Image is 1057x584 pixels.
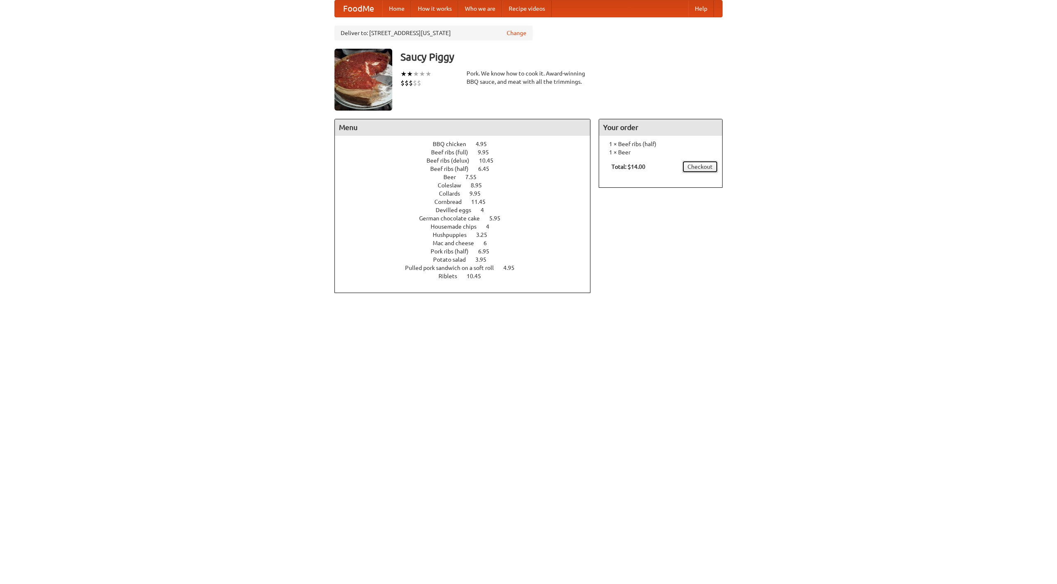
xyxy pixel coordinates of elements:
li: $ [409,78,413,87]
span: Pork ribs (half) [431,248,477,255]
li: 1 × Beer [603,148,718,156]
li: ★ [413,69,419,78]
a: Checkout [682,161,718,173]
a: German chocolate cake 5.95 [419,215,516,222]
a: BBQ chicken 4.95 [433,141,502,147]
span: 5.95 [489,215,509,222]
span: German chocolate cake [419,215,488,222]
span: 10.45 [479,157,502,164]
span: 6 [483,240,495,246]
a: Beef ribs (delux) 10.45 [427,157,509,164]
span: Beef ribs (full) [431,149,476,156]
span: 4 [481,207,492,213]
li: ★ [425,69,431,78]
span: BBQ chicken [433,141,474,147]
span: 6.45 [478,166,498,172]
li: $ [405,78,409,87]
li: 1 × Beef ribs (half) [603,140,718,148]
span: Collards [439,190,468,197]
span: Potato salad [433,256,474,263]
a: Help [688,0,714,17]
span: 3.25 [476,232,495,238]
a: Home [382,0,411,17]
a: Beer 7.55 [443,174,492,180]
a: Riblets 10.45 [438,273,496,279]
li: ★ [419,69,425,78]
span: 9.95 [478,149,497,156]
span: Devilled eggs [436,207,479,213]
li: $ [413,78,417,87]
li: $ [401,78,405,87]
a: Beef ribs (half) 6.45 [430,166,505,172]
h4: Menu [335,119,590,136]
li: ★ [401,69,407,78]
a: Change [507,29,526,37]
b: Total: $14.00 [611,163,645,170]
span: Pulled pork sandwich on a soft roll [405,265,502,271]
a: Beef ribs (full) 9.95 [431,149,504,156]
h3: Saucy Piggy [401,49,723,65]
span: 9.95 [469,190,489,197]
span: Hushpuppies [433,232,475,238]
span: 4.95 [476,141,495,147]
a: FoodMe [335,0,382,17]
a: Cornbread 11.45 [434,199,501,205]
span: Coleslaw [438,182,469,189]
a: Housemade chips 4 [431,223,505,230]
span: Cornbread [434,199,470,205]
span: Beer [443,174,464,180]
span: 7.55 [465,174,485,180]
div: Deliver to: [STREET_ADDRESS][US_STATE] [334,26,533,40]
a: Pork ribs (half) 6.95 [431,248,505,255]
img: angular.jpg [334,49,392,111]
span: 8.95 [471,182,490,189]
a: Recipe videos [502,0,552,17]
span: Riblets [438,273,465,279]
span: 4 [486,223,498,230]
a: Potato salad 3.95 [433,256,502,263]
a: Pulled pork sandwich on a soft roll 4.95 [405,265,530,271]
a: Mac and cheese 6 [433,240,502,246]
span: Beef ribs (delux) [427,157,478,164]
a: Coleslaw 8.95 [438,182,497,189]
a: Hushpuppies 3.25 [433,232,502,238]
a: How it works [411,0,458,17]
span: 3.95 [475,256,495,263]
li: $ [417,78,421,87]
span: 11.45 [471,199,494,205]
span: Beef ribs (half) [430,166,477,172]
span: 4.95 [503,265,523,271]
div: Pork. We know how to cook it. Award-winning BBQ sauce, and meat with all the trimmings. [467,69,590,86]
h4: Your order [599,119,722,136]
span: Housemade chips [431,223,485,230]
span: 6.95 [478,248,498,255]
span: Mac and cheese [433,240,482,246]
a: Collards 9.95 [439,190,496,197]
span: 10.45 [467,273,489,279]
a: Devilled eggs 4 [436,207,499,213]
a: Who we are [458,0,502,17]
li: ★ [407,69,413,78]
